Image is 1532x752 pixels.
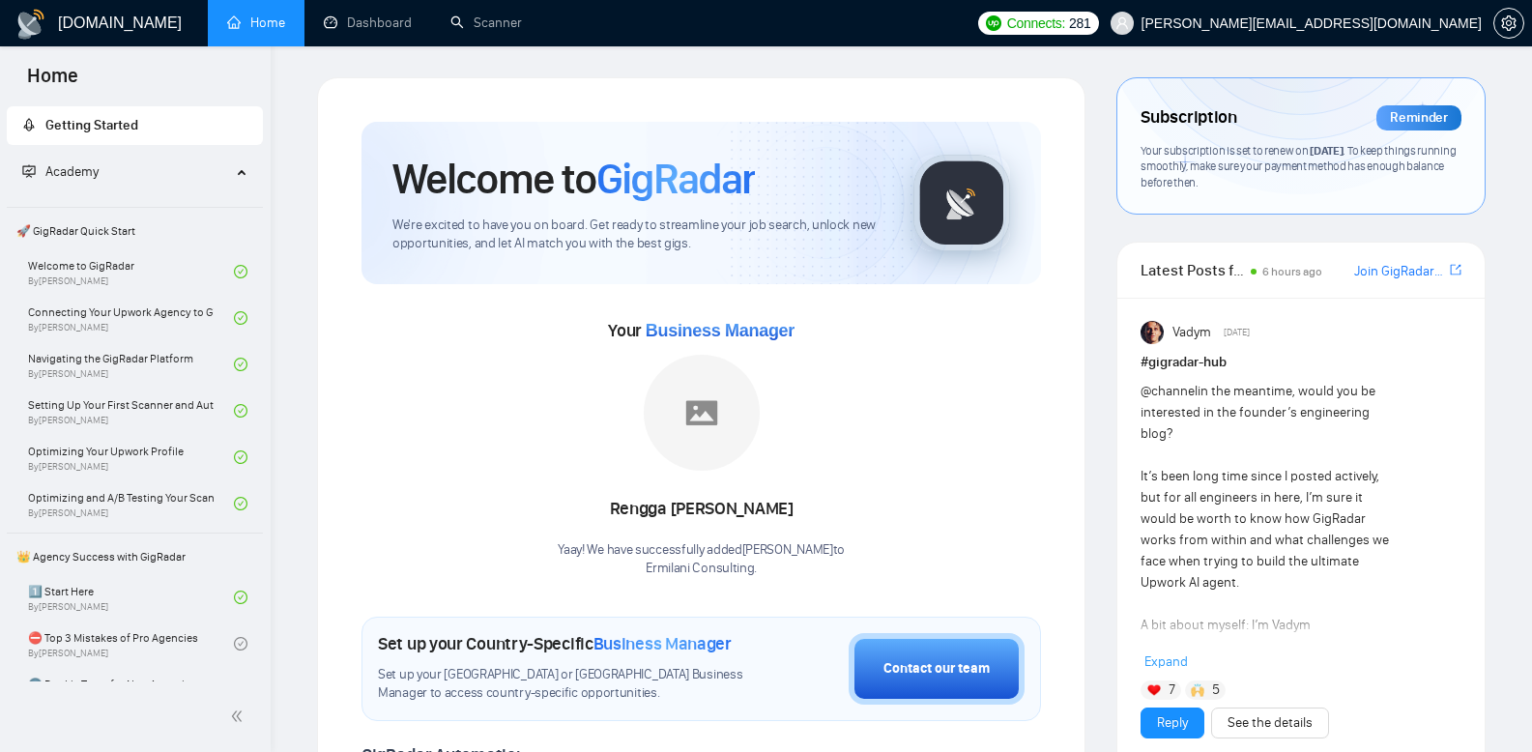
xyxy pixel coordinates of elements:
[1212,680,1220,700] span: 5
[1224,324,1250,341] span: [DATE]
[1354,261,1446,282] a: Join GigRadar Slack Community
[1115,16,1129,30] span: user
[9,537,261,576] span: 👑 Agency Success with GigRadar
[9,212,261,250] span: 🚀 GigRadar Quick Start
[986,15,1001,31] img: upwork-logo.png
[1228,712,1313,734] a: See the details
[22,163,99,180] span: Academy
[234,311,247,325] span: check-circle
[28,343,234,386] a: Navigating the GigRadar PlatformBy[PERSON_NAME]
[28,576,234,619] a: 1️⃣ Start HereBy[PERSON_NAME]
[1493,8,1524,39] button: setting
[558,541,845,578] div: Yaay! We have successfully added [PERSON_NAME] to
[230,707,249,726] span: double-left
[15,9,46,40] img: logo
[234,637,247,651] span: check-circle
[1262,265,1322,278] span: 6 hours ago
[450,14,522,31] a: searchScanner
[28,297,234,339] a: Connecting Your Upwork Agency to GigRadarBy[PERSON_NAME]
[1466,686,1513,733] iframe: Intercom live chat
[558,493,845,526] div: Rengga [PERSON_NAME]
[22,164,36,178] span: fund-projection-screen
[1141,352,1461,373] h1: # gigradar-hub
[28,390,234,432] a: Setting Up Your First Scanner and Auto-BidderBy[PERSON_NAME]
[378,666,752,703] span: Set up your [GEOGRAPHIC_DATA] or [GEOGRAPHIC_DATA] Business Manager to access country-specific op...
[12,62,94,102] span: Home
[234,358,247,371] span: check-circle
[45,117,138,133] span: Getting Started
[1494,15,1523,31] span: setting
[234,497,247,510] span: check-circle
[1141,101,1236,134] span: Subscription
[1141,383,1198,399] span: @channel
[28,436,234,478] a: Optimizing Your Upwork ProfileBy[PERSON_NAME]
[234,591,247,604] span: check-circle
[1169,680,1175,700] span: 7
[883,658,990,680] div: Contact our team
[849,633,1025,705] button: Contact our team
[1141,708,1204,738] button: Reply
[1493,15,1524,31] a: setting
[22,118,36,131] span: rocket
[392,217,882,253] span: We're excited to have you on board. Get ready to streamline your job search, unlock new opportuni...
[1450,262,1461,277] span: export
[28,482,234,525] a: Optimizing and A/B Testing Your Scanner for Better ResultsBy[PERSON_NAME]
[1144,653,1188,670] span: Expand
[1191,683,1204,697] img: 🙌
[7,106,263,145] li: Getting Started
[1310,143,1343,158] span: [DATE]
[593,633,732,654] span: Business Manager
[1141,321,1164,344] img: Vadym
[234,265,247,278] span: check-circle
[1007,13,1065,34] span: Connects:
[234,450,247,464] span: check-circle
[558,560,845,578] p: Ermilani Consulting .
[1141,258,1245,282] span: Latest Posts from the GigRadar Community
[1069,13,1090,34] span: 281
[913,155,1010,251] img: gigradar-logo.png
[1376,105,1461,130] div: Reminder
[608,320,795,341] span: Your
[1141,143,1456,189] span: Your subscription is set to renew on . To keep things running smoothly, make sure your payment me...
[28,675,214,694] span: 🌚 Rookie Traps for New Agencies
[1450,261,1461,279] a: export
[646,321,795,340] span: Business Manager
[1147,683,1161,697] img: ❤️
[1172,322,1211,343] span: Vadym
[227,14,285,31] a: homeHome
[1211,708,1329,738] button: See the details
[28,622,234,665] a: ⛔ Top 3 Mistakes of Pro AgenciesBy[PERSON_NAME]
[45,163,99,180] span: Academy
[596,153,755,205] span: GigRadar
[28,250,234,293] a: Welcome to GigRadarBy[PERSON_NAME]
[234,404,247,418] span: check-circle
[392,153,755,205] h1: Welcome to
[644,355,760,471] img: placeholder.png
[1157,712,1188,734] a: Reply
[378,633,732,654] h1: Set up your Country-Specific
[324,14,412,31] a: dashboardDashboard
